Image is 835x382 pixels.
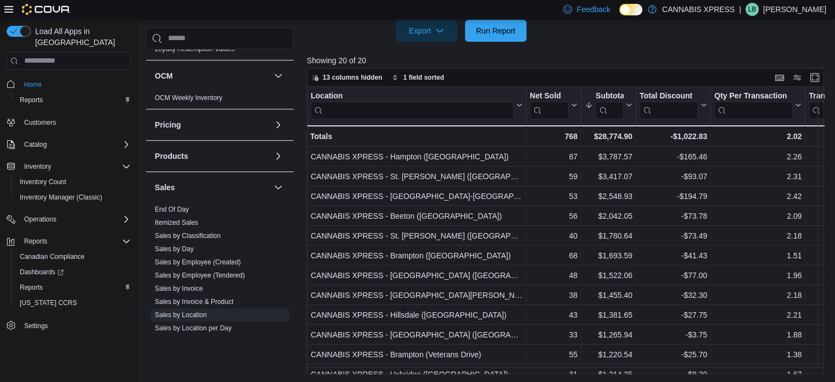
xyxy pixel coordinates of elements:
button: Net Sold [530,91,578,119]
span: 1 field sorted [403,73,444,82]
button: Settings [2,317,135,333]
div: $2,042.05 [585,209,632,223]
a: OCM Weekly Inventory [155,94,222,102]
span: Canadian Compliance [20,252,85,261]
div: Location [311,91,514,119]
button: 13 columns hidden [307,71,387,84]
span: Reports [20,96,43,104]
div: 53 [530,190,578,203]
div: -$25.70 [640,348,707,361]
div: $2,548.93 [585,190,632,203]
button: Catalog [20,138,51,151]
div: 55 [530,348,578,361]
span: Catalog [20,138,131,151]
span: Customers [24,118,56,127]
div: $1,220.54 [585,348,632,361]
button: Customers [2,114,135,130]
div: Net Sold [530,91,569,119]
a: Canadian Compliance [15,250,89,263]
div: Qty Per Transaction [714,91,793,101]
button: [US_STATE] CCRS [11,295,135,311]
h3: Sales [155,182,175,193]
span: Inventory Manager (Classic) [20,193,102,202]
div: Total Discount [640,91,698,101]
a: [US_STATE] CCRS [15,296,81,309]
div: CANNABIS XPRESS - St. [PERSON_NAME] ([GEOGRAPHIC_DATA]) [311,170,523,183]
p: CANNABIS XPRESS [662,3,735,16]
div: $1,381.65 [585,308,632,322]
div: 43 [530,308,578,322]
button: Enter fullscreen [808,71,821,84]
span: Sales by Classification [155,231,221,240]
span: OCM Weekly Inventory [155,93,222,102]
button: Canadian Compliance [11,249,135,264]
div: Subtotal [596,91,624,119]
div: 56 [530,209,578,223]
span: Sales by Employee (Tendered) [155,271,245,280]
div: Location [311,91,514,101]
span: Inventory Manager (Classic) [15,191,131,204]
div: 2.42 [714,190,802,203]
button: Operations [20,213,61,226]
div: 48 [530,269,578,282]
span: Reports [20,235,131,248]
div: CANNABIS XPRESS - St. [PERSON_NAME] ([GEOGRAPHIC_DATA]) [311,229,523,242]
a: Dashboards [15,265,68,279]
button: Pricing [155,119,270,130]
a: Reports [15,281,47,294]
div: 59 [530,170,578,183]
span: Dashboards [20,268,64,276]
div: 1.51 [714,249,802,262]
span: Settings [24,322,48,330]
button: Export [396,20,457,42]
div: 1.67 [714,368,802,381]
span: Sales by Location per Day [155,324,232,333]
div: 1.88 [714,328,802,341]
div: CANNABIS XPRESS - Beeton ([GEOGRAPHIC_DATA]) [311,209,523,223]
div: $1,693.59 [585,249,632,262]
a: Sales by Location [155,311,207,319]
div: 2.02 [714,130,802,143]
a: Itemized Sales [155,219,198,226]
div: -$93.07 [640,170,707,183]
button: Products [272,150,285,163]
button: Reports [11,280,135,295]
span: Home [24,80,42,89]
a: Sales by Employee (Tendered) [155,272,245,279]
button: Pricing [272,118,285,131]
a: End Of Day [155,206,189,213]
div: Total Discount [640,91,698,119]
div: $1,780.64 [585,229,632,242]
div: OCM [146,91,294,109]
div: $1,214.25 [585,368,632,381]
div: 768 [530,130,578,143]
span: Itemized Sales [155,218,198,227]
span: End Of Day [155,205,189,214]
div: $1,522.06 [585,269,632,282]
div: Qty Per Transaction [714,91,793,119]
div: CANNABIS XPRESS - [GEOGRAPHIC_DATA]-[GEOGRAPHIC_DATA] ([GEOGRAPHIC_DATA]) [311,190,523,203]
button: Operations [2,212,135,227]
div: -$41.43 [640,249,707,262]
div: $3,417.07 [585,170,632,183]
div: -$165.46 [640,150,707,163]
div: 2.21 [714,308,802,322]
button: Inventory Count [11,174,135,190]
input: Dark Mode [619,4,642,15]
button: Products [155,151,270,162]
div: 87 [530,150,578,163]
span: Reports [20,283,43,292]
a: Sales by Invoice & Product [155,298,233,306]
span: Sales by Location [155,311,207,319]
a: Customers [20,116,60,129]
button: OCM [155,70,270,81]
div: Totals [310,130,523,143]
button: Sales [155,182,270,193]
h3: OCM [155,70,173,81]
span: Settings [20,318,131,332]
span: Home [20,77,131,91]
div: $1,455.40 [585,289,632,302]
span: Sales by Day [155,245,194,253]
div: -$77.00 [640,269,707,282]
div: 1.96 [714,269,802,282]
